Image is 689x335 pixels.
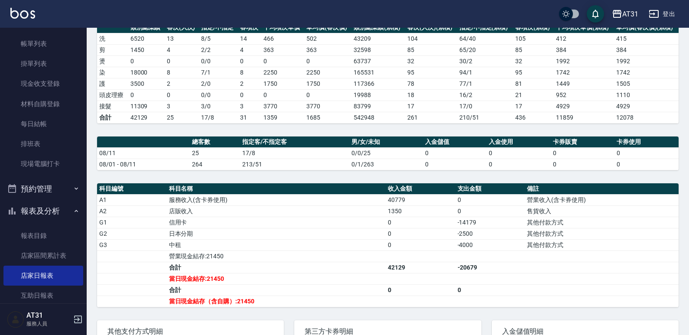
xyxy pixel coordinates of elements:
td: -2500 [455,228,525,239]
td: 17/8 [199,112,237,123]
td: G3 [97,239,167,250]
td: 0 [261,55,304,67]
td: 護 [97,78,128,89]
td: 2 [238,78,262,89]
td: 261 [405,112,457,123]
td: 中租 [167,239,386,250]
td: 18 [405,89,457,101]
td: 384 [554,44,614,55]
div: AT31 [622,9,638,20]
td: 其他付款方式 [525,239,679,250]
td: 1449 [554,78,614,89]
td: 0 [455,205,525,217]
td: 25 [190,147,240,159]
th: 男/女/未知 [349,137,423,148]
td: 1750 [304,78,351,89]
td: 0 [165,89,199,101]
td: 384 [614,44,679,55]
td: A2 [97,205,167,217]
th: 支出金額 [455,183,525,195]
h5: AT31 [26,311,71,320]
td: 43209 [351,33,405,44]
td: 0 [455,284,525,296]
td: 40779 [386,194,455,205]
td: 0 [238,89,262,101]
td: 3500 [128,78,165,89]
td: 0 [128,89,165,101]
td: 0 [423,159,487,170]
td: 436 [513,112,554,123]
td: 42129 [128,112,165,123]
th: 收入金額 [386,183,455,195]
td: 30 / 2 [457,55,513,67]
p: 服務人員 [26,320,71,328]
td: 32598 [351,44,405,55]
td: 0 [423,147,487,159]
td: 其他付款方式 [525,228,679,239]
td: 1350 [386,205,455,217]
td: 0/0/25 [349,147,423,159]
td: 0 [386,239,455,250]
td: 1505 [614,78,679,89]
td: 6520 [128,33,165,44]
td: 7 / 1 [199,67,237,78]
td: 2250 [304,67,351,78]
td: 0 [551,147,615,159]
td: 16 / 2 [457,89,513,101]
img: Logo [10,8,35,19]
td: 1992 [614,55,679,67]
td: 信用卡 [167,217,386,228]
td: 0/1/263 [349,159,423,170]
td: 95 [513,67,554,78]
td: 0 / 0 [199,55,237,67]
td: A1 [97,194,167,205]
td: 3 [238,101,262,112]
td: 64 / 40 [457,33,513,44]
td: 77 / 1 [457,78,513,89]
td: 363 [261,44,304,55]
td: 接髮 [97,101,128,112]
td: 0 [261,89,304,101]
td: 25 [165,112,199,123]
td: 83799 [351,101,405,112]
a: 互助日報表 [3,286,83,306]
td: 2250 [261,67,304,78]
td: 363 [304,44,351,55]
td: 1742 [554,67,614,78]
td: 31 [238,112,262,123]
td: 8 [165,67,199,78]
td: 8 / 5 [199,33,237,44]
td: 洗 [97,33,128,44]
a: 每日結帳 [3,114,83,134]
td: 11309 [128,101,165,112]
td: 2 / 2 [199,44,237,55]
button: save [587,5,604,23]
td: 染 [97,67,128,78]
td: 8 [238,67,262,78]
td: 32 [405,55,457,67]
td: 當日現金結存:21450 [167,273,386,284]
a: 報表目錄 [3,226,83,246]
td: 63737 [351,55,405,67]
td: 頭皮理療 [97,89,128,101]
td: 81 [513,78,554,89]
td: 12078 [614,112,679,123]
td: 213/51 [240,159,349,170]
td: 3770 [304,101,351,112]
td: 售貨收入 [525,205,679,217]
th: 備註 [525,183,679,195]
td: 0 [386,217,455,228]
td: G1 [97,217,167,228]
th: 科目編號 [97,183,167,195]
td: 3 [165,101,199,112]
td: -20679 [455,262,525,273]
td: 日本分期 [167,228,386,239]
a: 現場電腦打卡 [3,154,83,174]
th: 卡券販賣 [551,137,615,148]
td: 3770 [261,101,304,112]
a: 現金收支登錄 [3,74,83,94]
td: 4 [165,44,199,55]
td: 1750 [261,78,304,89]
a: 掛單列表 [3,54,83,74]
th: 科目名稱 [167,183,386,195]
